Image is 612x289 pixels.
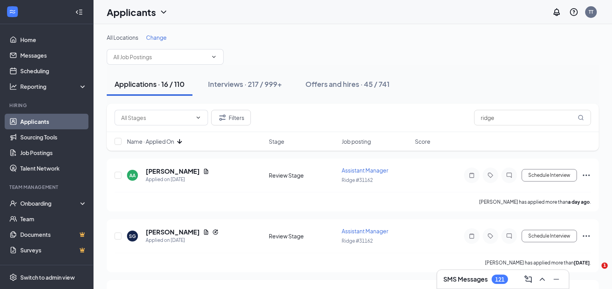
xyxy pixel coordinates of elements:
[269,232,337,240] div: Review Stage
[212,229,219,235] svg: Reapply
[9,8,16,16] svg: WorkstreamLogo
[218,113,227,122] svg: Filter
[115,79,185,89] div: Applications · 16 / 110
[495,276,504,283] div: 121
[269,137,284,145] span: Stage
[568,199,590,205] b: a day ago
[146,228,200,236] h5: [PERSON_NAME]
[127,137,174,145] span: Name · Applied On
[522,230,577,242] button: Schedule Interview
[129,172,136,179] div: AA
[203,229,209,235] svg: Document
[107,34,138,41] span: All Locations
[342,177,373,183] span: Ridge #31162
[550,273,563,285] button: Minimize
[20,83,87,90] div: Reporting
[208,79,282,89] div: Interviews · 217 / 999+
[479,199,591,205] p: [PERSON_NAME] has applied more than .
[9,273,17,281] svg: Settings
[578,115,584,121] svg: MagnifyingGlass
[20,273,75,281] div: Switch to admin view
[538,275,547,284] svg: ChevronUp
[586,263,604,281] iframe: Intercom live chat
[175,137,184,146] svg: ArrowDown
[522,169,577,182] button: Schedule Interview
[20,32,87,48] a: Home
[20,129,87,145] a: Sourcing Tools
[9,83,17,90] svg: Analysis
[486,233,495,239] svg: Tag
[552,7,561,17] svg: Notifications
[9,102,85,109] div: Hiring
[467,233,476,239] svg: Note
[342,238,373,244] span: Ridge #31162
[582,171,591,180] svg: Ellipses
[524,275,533,284] svg: ComposeMessage
[146,167,200,176] h5: [PERSON_NAME]
[342,227,388,234] span: Assistant Manager
[522,273,534,285] button: ComposeMessage
[146,236,219,244] div: Applied on [DATE]
[211,110,251,125] button: Filter Filters
[107,5,156,19] h1: Applicants
[504,233,514,239] svg: ChatInactive
[9,184,85,190] div: Team Management
[305,79,390,89] div: Offers and hires · 45 / 741
[342,167,388,174] span: Assistant Manager
[574,260,590,266] b: [DATE]
[504,172,514,178] svg: ChatInactive
[582,231,591,241] svg: Ellipses
[146,176,209,183] div: Applied on [DATE]
[20,145,87,160] a: Job Postings
[146,34,167,41] span: Change
[415,137,430,145] span: Score
[211,54,217,60] svg: ChevronDown
[20,227,87,242] a: DocumentsCrown
[20,114,87,129] a: Applicants
[569,7,578,17] svg: QuestionInfo
[20,242,87,258] a: SurveysCrown
[20,211,87,227] a: Team
[552,275,561,284] svg: Minimize
[20,48,87,63] a: Messages
[20,160,87,176] a: Talent Network
[601,263,608,269] span: 1
[443,275,488,284] h3: SMS Messages
[129,233,136,240] div: SG
[474,110,591,125] input: Search in applications
[269,171,337,179] div: Review Stage
[589,9,593,15] div: TT
[9,199,17,207] svg: UserCheck
[536,273,549,285] button: ChevronUp
[159,7,168,17] svg: ChevronDown
[113,53,208,61] input: All Job Postings
[20,199,80,207] div: Onboarding
[486,172,495,178] svg: Tag
[467,172,476,178] svg: Note
[485,259,591,266] p: [PERSON_NAME] has applied more than .
[203,168,209,174] svg: Document
[20,63,87,79] a: Scheduling
[121,113,192,122] input: All Stages
[75,8,83,16] svg: Collapse
[195,115,201,121] svg: ChevronDown
[342,137,371,145] span: Job posting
